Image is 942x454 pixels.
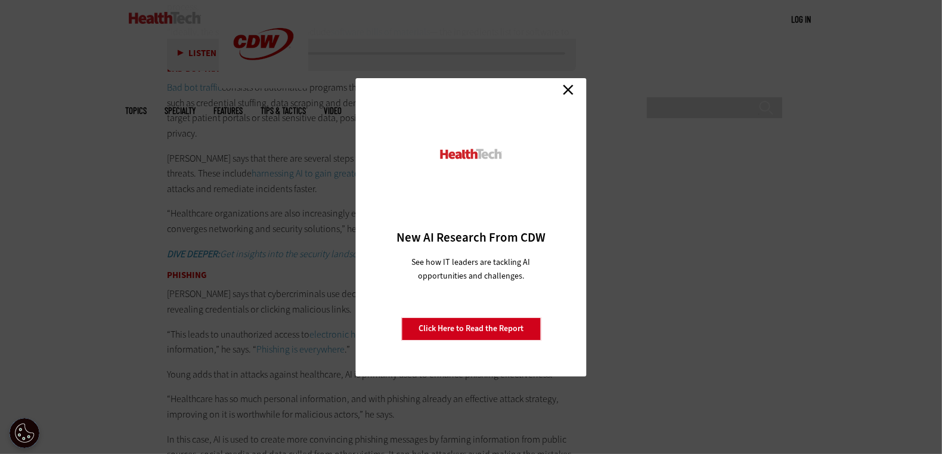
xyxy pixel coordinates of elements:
[559,81,577,99] a: Close
[377,229,566,246] h3: New AI Research From CDW
[401,317,541,340] a: Click Here to Read the Report
[398,255,545,283] p: See how IT leaders are tackling AI opportunities and challenges.
[439,148,504,160] img: HealthTech_0.png
[10,418,39,448] div: Cookie Settings
[10,418,39,448] button: Open Preferences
